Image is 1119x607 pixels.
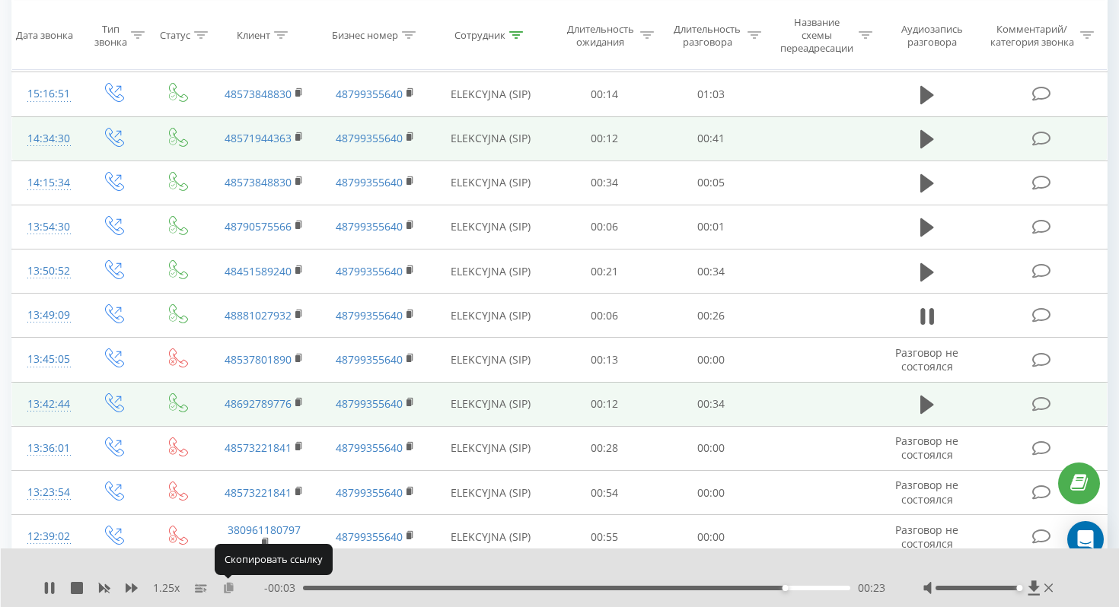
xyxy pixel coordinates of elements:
[27,478,65,507] div: 13:23:54
[658,160,764,205] td: 00:05
[431,294,550,338] td: ELEKCYJNA (SIP)
[336,264,403,278] a: 48799355640
[94,22,127,48] div: Тип звонка
[336,219,403,234] a: 48799355640
[336,352,403,367] a: 48799355640
[550,471,657,515] td: 00:54
[153,580,180,596] span: 1.25 x
[225,219,292,234] a: 48790575566
[658,515,764,559] td: 00:00
[454,29,505,42] div: Сотрудник
[431,471,550,515] td: ELEKCYJNA (SIP)
[228,523,301,537] a: 380961180797
[225,131,292,145] a: 48571944363
[225,87,292,101] a: 48573848830
[431,426,550,470] td: ELEKCYJNA (SIP)
[895,523,958,551] span: Разговор не состоялся
[550,249,657,294] td: 00:21
[431,116,550,160] td: ELEKCYJNA (SIP)
[895,478,958,506] span: Разговор не состоялся
[565,22,637,48] div: Длительность ожидания
[27,212,65,242] div: 13:54:30
[225,264,292,278] a: 48451589240
[658,116,764,160] td: 00:41
[658,471,764,515] td: 00:00
[658,426,764,470] td: 00:00
[27,345,65,374] div: 13:45:05
[27,79,65,109] div: 15:16:51
[225,175,292,189] a: 48573848830
[27,522,65,551] div: 12:39:02
[550,426,657,470] td: 00:28
[550,382,657,426] td: 00:12
[16,29,73,42] div: Дата звонка
[783,585,789,591] div: Accessibility label
[431,338,550,382] td: ELEKCYJNA (SIP)
[264,580,303,596] span: - 00:03
[431,382,550,426] td: ELEKCYJNA (SIP)
[215,544,333,574] div: Скопировать ссылку
[550,160,657,205] td: 00:34
[27,168,65,198] div: 14:15:34
[225,440,292,455] a: 48573221841
[1017,585,1023,591] div: Accessibility label
[27,434,65,463] div: 13:36:01
[431,160,550,205] td: ELEKCYJNA (SIP)
[550,338,657,382] td: 00:13
[1067,521,1104,558] div: Open Intercom Messenger
[336,485,403,500] a: 48799355640
[225,485,292,500] a: 48573221841
[671,22,744,48] div: Длительность разговора
[895,434,958,462] span: Разговор не состоялся
[225,308,292,323] a: 48881027932
[27,389,65,419] div: 13:42:44
[160,29,190,42] div: Статус
[658,294,764,338] td: 00:26
[658,338,764,382] td: 00:00
[550,116,657,160] td: 00:12
[550,205,657,249] td: 00:06
[658,72,764,116] td: 01:03
[550,72,657,116] td: 00:14
[895,345,958,373] span: Разговор не состоялся
[225,396,292,411] a: 48692789776
[27,256,65,286] div: 13:50:52
[658,382,764,426] td: 00:34
[336,396,403,411] a: 48799355640
[336,440,403,455] a: 48799355640
[987,22,1076,48] div: Комментарий/категория звонка
[336,175,403,189] a: 48799355640
[431,72,550,116] td: ELEKCYJNA (SIP)
[431,249,550,294] td: ELEKCYJNA (SIP)
[431,515,550,559] td: ELEKCYJNA (SIP)
[858,580,885,596] span: 00:23
[550,515,657,559] td: 00:55
[27,300,65,330] div: 13:49:09
[27,124,65,154] div: 14:34:30
[779,16,855,55] div: Название схемы переадресации
[332,29,398,42] div: Бизнес номер
[431,205,550,249] td: ELEKCYJNA (SIP)
[336,131,403,145] a: 48799355640
[336,529,403,544] a: 48799355640
[658,205,764,249] td: 00:01
[890,22,975,48] div: Аудиозапись разговора
[237,29,270,42] div: Клиент
[336,308,403,323] a: 48799355640
[336,87,403,101] a: 48799355640
[658,249,764,294] td: 00:34
[225,352,292,367] a: 48537801890
[550,294,657,338] td: 00:06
